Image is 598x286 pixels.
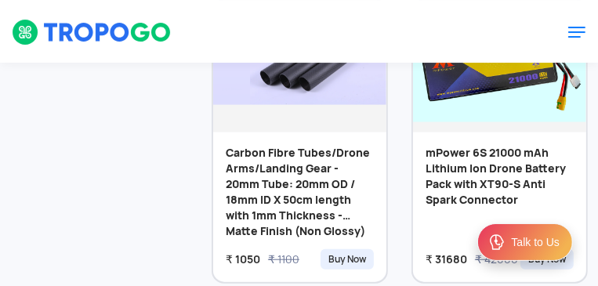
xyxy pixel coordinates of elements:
[487,233,506,252] img: ic_Support.svg
[512,234,560,250] div: Talk to Us
[226,251,260,268] div: ₹ 1050
[475,251,518,268] div: ₹ 42000
[567,23,586,42] img: Mobile Menu Open
[426,145,574,243] h3: mPower 6S 21000 mAh Lithium Ion Drone Battery Pack with XT90-S Anti Spark Connector
[321,249,374,270] div: Buy Now
[226,145,374,243] h3: Carbon Fibre Tubes/Drone Arms/Landing Gear - 20mm Tube: 20mm OD / 18mm ID X 50cm length with 1mm ...
[12,19,172,45] img: TropoGo Logo
[268,251,299,268] div: ₹ 1100
[426,251,467,268] div: ₹ 31680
